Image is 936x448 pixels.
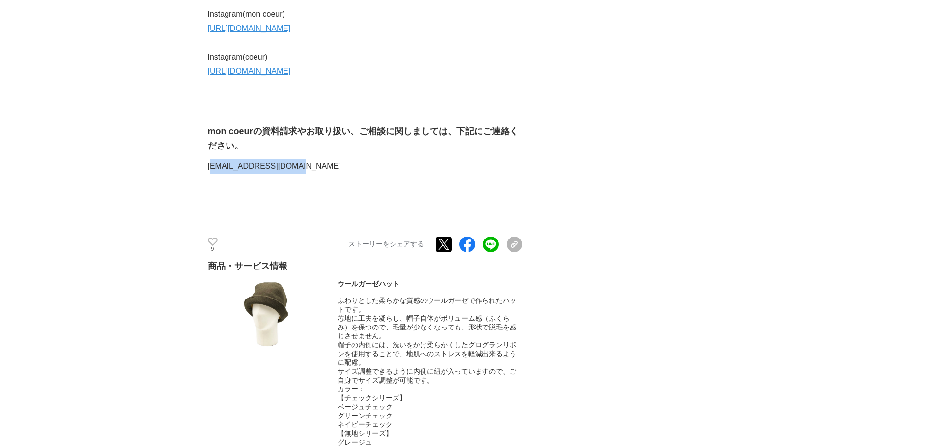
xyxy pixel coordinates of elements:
p: Instagram(coeur) [208,50,522,64]
span: グレージュ [338,438,372,446]
span: 【無地シリーズ】 [338,429,393,437]
span: カラー： [338,385,365,393]
img: thumbnail_e506de60-0ffb-11ee-821c-2de9025ae0eb.png [208,280,326,347]
span: 帽子の内側には、洗いをかけ柔らかくしたグログランリボンを使用することで、地肌へのストレスを軽減出来るように配慮。 [338,341,516,366]
span: 芯地に工夫を凝らし、帽子自体がボリューム感（ふくらみ）を保つので、毛量が少なくなっても、形状で脱毛を感じさせません。 [338,314,516,340]
h3: mon coeurの資料請求やお取り扱い、ご相談に関しましては、下記にご連絡ください。 [208,124,522,153]
span: 【チェックシリーズ】 [338,394,406,402]
span: グリーンチェック [338,412,393,419]
div: ウールガーゼハット [338,280,522,289]
div: 商品・サービス情報 [208,260,522,272]
span: サイズ調整できるように内側に紐が入っていますので、ご自身でサイズ調整が可能です。 [338,367,516,384]
span: ベージュチェック [338,403,393,411]
span: ふわりとした柔らかな質感のウールガーゼで作られたハットです。 [338,297,516,313]
a: [URL][DOMAIN_NAME] [208,24,291,32]
p: [EMAIL_ADDRESS][DOMAIN_NAME] [208,159,522,174]
span: ネイビーチェック [338,420,393,428]
p: Instagram(mon coeur) [208,7,522,22]
a: [URL][DOMAIN_NAME] [208,67,291,75]
p: 9 [208,247,218,252]
p: ストーリーをシェアする [348,240,424,249]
